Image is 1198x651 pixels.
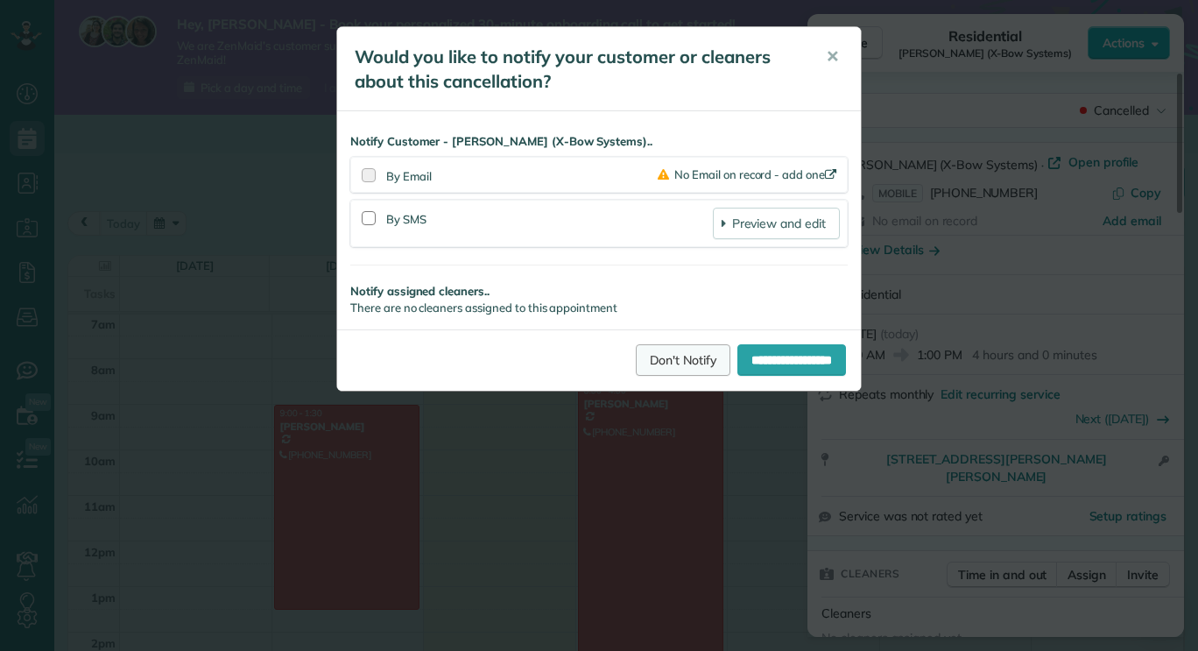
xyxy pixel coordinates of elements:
div: By SMS [386,208,713,239]
a: Preview and edit [713,208,840,239]
strong: Notify assigned cleaners.. [350,283,848,300]
span: ✕ [826,46,839,67]
span: There are no cleaners assigned to this appointment [350,301,617,315]
a: No Email on record - add one [658,167,840,181]
div: By Email [386,168,658,185]
a: Don't Notify [636,344,730,376]
h5: Would you like to notify your customer or cleaners about this cancellation? [355,45,801,94]
strong: Notify Customer - [PERSON_NAME] (X-Bow Systems).. [350,133,848,150]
